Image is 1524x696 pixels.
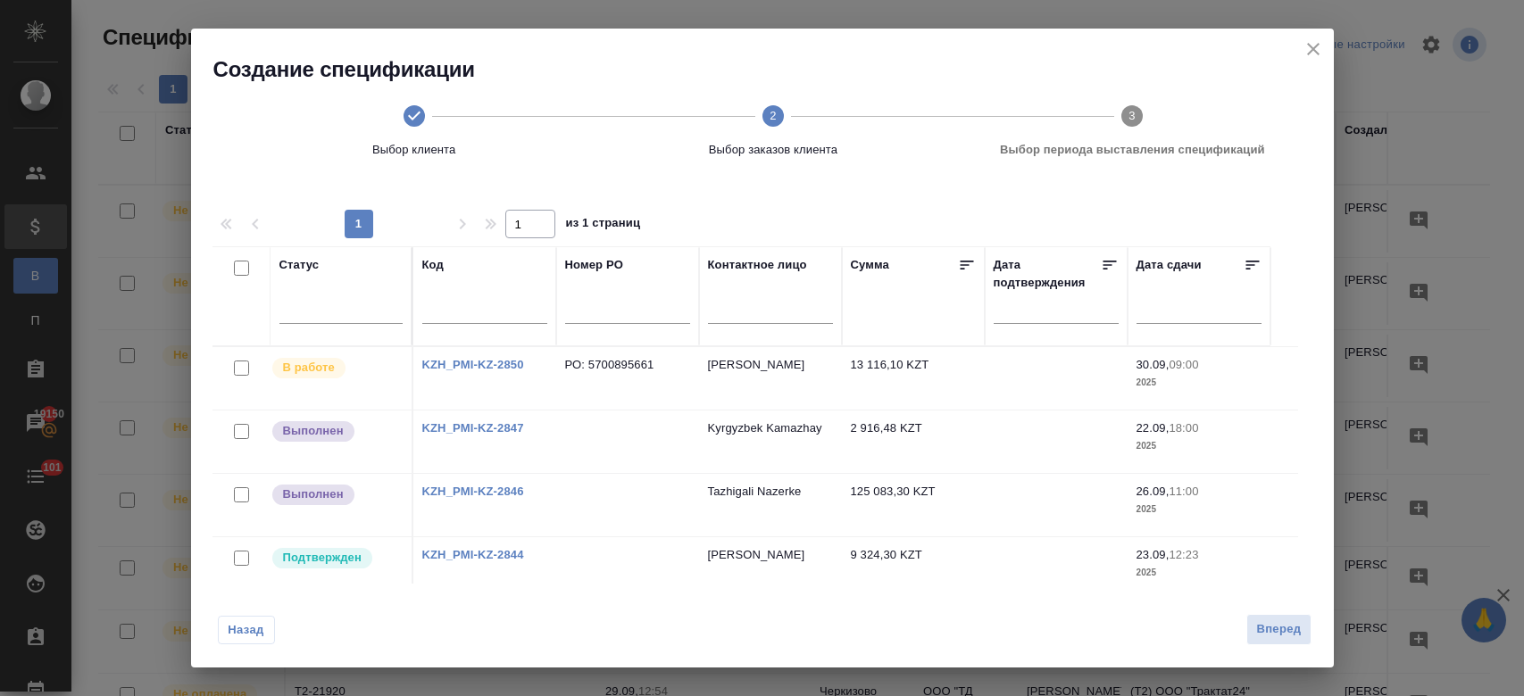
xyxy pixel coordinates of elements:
span: Выбор заказов клиента [601,141,945,159]
p: Выполнен [283,422,344,440]
h2: Создание спецификации [213,55,1334,84]
text: 3 [1129,109,1136,122]
p: В работе [283,359,335,377]
a: KZH_PMI-KZ-2844 [422,548,524,561]
p: 2025 [1137,501,1262,518]
a: KZH_PMI-KZ-2846 [422,485,524,498]
div: Код [422,256,444,274]
span: Выбор периода выставления спецификаций [960,141,1304,159]
p: 18:00 [1169,421,1198,435]
td: Tazhigali Nazerke [699,474,842,536]
td: 125 083,30 KZT [842,474,985,536]
div: Дата подтверждения [994,256,1101,292]
text: 2 [770,109,776,122]
p: Подтвержден [283,549,362,567]
td: РО: 5700895661 [556,347,699,410]
p: 23.09, [1137,548,1170,561]
div: Контактное лицо [708,256,807,274]
div: Сумма [851,256,889,279]
div: Статус [279,256,320,274]
button: Назад [218,616,275,644]
td: [PERSON_NAME] [699,537,842,600]
div: Номер PO [565,256,623,274]
span: Назад [228,621,265,639]
td: [PERSON_NAME] [699,347,842,410]
span: Выбор клиента [242,141,587,159]
td: 9 324,30 KZT [842,537,985,600]
span: из 1 страниц [566,212,641,238]
p: 2025 [1137,564,1262,582]
p: Выполнен [283,485,344,503]
p: 12:23 [1169,548,1198,561]
p: 2025 [1137,374,1262,392]
a: KZH_PMI-KZ-2850 [422,358,524,371]
p: 09:00 [1169,358,1198,371]
p: 30.09, [1137,358,1170,371]
td: Kyrgyzbek Kamazhay [699,410,842,473]
div: Дата сдачи [1137,256,1202,279]
p: 26.09, [1137,485,1170,498]
span: Вперед [1256,619,1301,640]
p: 22.09, [1137,421,1170,435]
p: 11:00 [1169,485,1198,498]
td: 13 116,10 KZT [842,347,985,410]
button: Вперед [1246,614,1311,645]
button: close [1300,36,1327,62]
td: 2 916,48 KZT [842,410,985,473]
a: KZH_PMI-KZ-2847 [422,421,524,435]
p: 2025 [1137,437,1262,455]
